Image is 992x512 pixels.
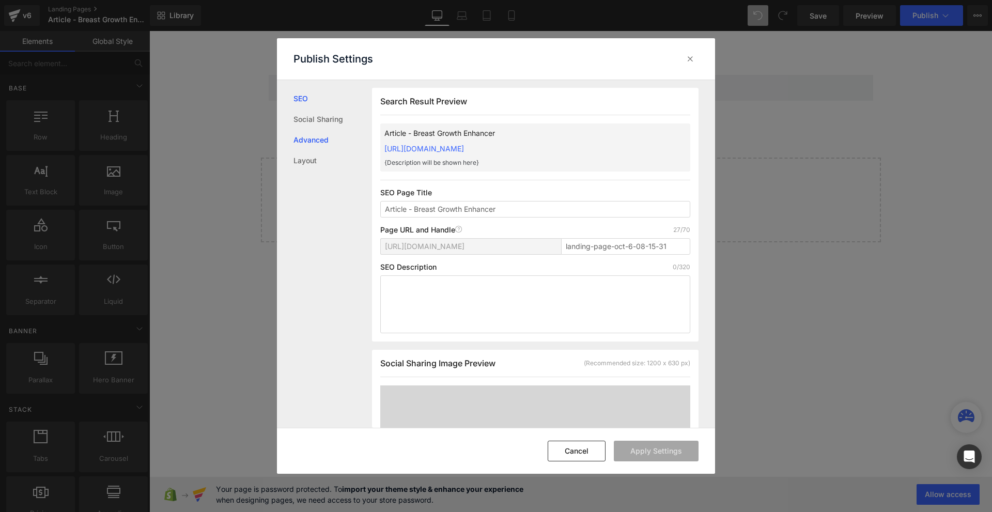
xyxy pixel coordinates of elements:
[385,242,464,251] span: [URL][DOMAIN_NAME]
[561,238,690,255] input: Enter page title...
[380,263,437,271] p: SEO Description
[324,151,417,172] a: Explore Blocks
[584,359,690,368] div: (Recommended size: 1200 x 630 px)
[128,180,715,187] p: or Drag & Drop elements from left sidebar
[614,441,699,461] button: Apply Settings
[673,226,690,234] p: 27/70
[673,263,690,271] p: 0/320
[380,226,462,234] p: Page URL and Handle
[384,128,653,139] p: Article - Breast Growth Enhancer
[380,201,690,218] input: Enter your page title...
[293,150,372,171] a: Layout
[384,158,653,167] p: {Description will be shown here}
[293,88,372,109] a: SEO
[426,151,519,172] a: Add Single Section
[548,441,606,461] button: Cancel
[293,130,372,150] a: Advanced
[380,358,495,368] span: Social Sharing Image Preview
[957,444,982,469] div: Open Intercom Messenger
[384,144,464,153] a: [URL][DOMAIN_NAME]
[380,96,467,106] span: Search Result Preview
[380,189,690,197] p: SEO Page Title
[293,109,372,130] a: Social Sharing
[293,53,373,65] p: Publish Settings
